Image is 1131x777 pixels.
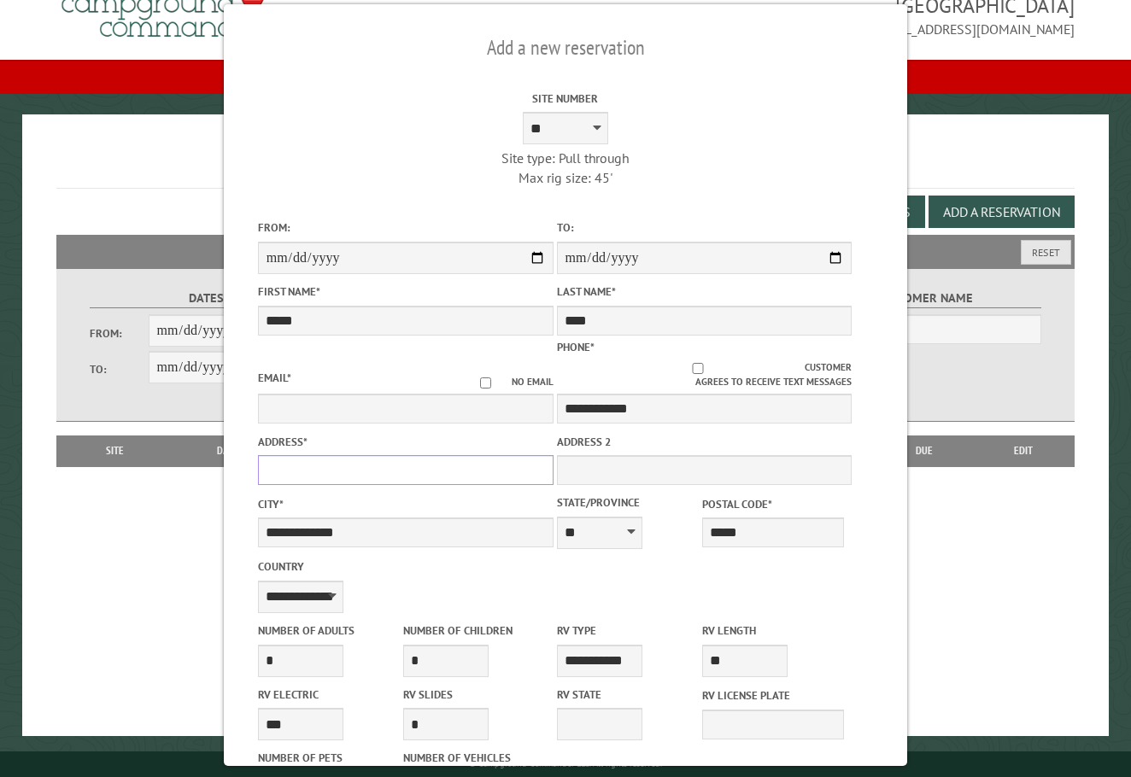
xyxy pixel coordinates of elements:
label: Number of Adults [258,622,400,639]
th: Site [65,435,164,466]
label: Customer Name [807,289,1041,308]
label: RV Electric [258,686,400,703]
th: Edit [972,435,1075,466]
label: RV Length [702,622,844,639]
label: Number of Vehicles [403,750,545,766]
input: No email [460,377,512,388]
div: Site type: Pull through [418,149,713,167]
label: Country [258,558,554,575]
label: Address 2 [557,434,853,450]
label: RV Slides [403,686,545,703]
label: To: [557,219,853,236]
label: RV License Plate [702,687,844,704]
label: Address [258,434,554,450]
label: Dates [90,289,324,308]
input: Customer agrees to receive text messages [591,363,806,374]
label: Number of Children [403,622,545,639]
label: From: [258,219,554,236]
h1: Reservations [56,142,1075,189]
button: Reset [1021,240,1071,265]
div: Max rig size: 45' [418,168,713,187]
label: To: [90,361,148,377]
label: Email [258,371,291,385]
label: Site Number [418,91,713,107]
label: Customer agrees to receive text messages [557,360,853,389]
label: Phone [557,340,595,354]
label: RV Type [557,622,699,639]
th: Dates [164,435,295,466]
label: Postal Code [702,496,844,512]
label: First Name [258,283,554,300]
th: Due [876,435,972,466]
label: Last Name [557,283,853,300]
label: Number of Pets [258,750,400,766]
small: © Campground Commander LLC. All rights reserved. [469,758,662,769]
h2: Filters [56,235,1075,267]
label: City [258,496,554,512]
label: No email [460,375,554,389]
button: Add a Reservation [929,196,1075,228]
label: From: [90,325,148,342]
label: RV State [557,686,699,703]
h2: Add a new reservation [258,32,874,64]
label: State/Province [557,494,699,511]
